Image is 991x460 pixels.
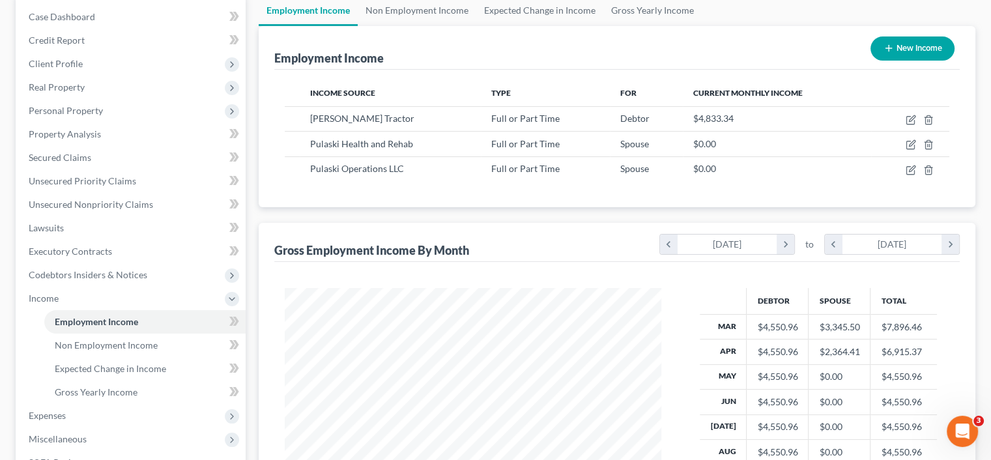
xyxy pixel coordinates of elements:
span: Unsecured Priority Claims [29,175,136,186]
a: Unsecured Nonpriority Claims [18,193,246,216]
td: $6,915.37 [870,339,937,364]
div: [DATE] [678,235,777,254]
a: Credit Report [18,29,246,52]
span: $0.00 [693,138,716,149]
th: Debtor [747,288,809,314]
i: chevron_right [777,235,794,254]
span: Gross Yearly Income [55,386,137,397]
span: Property Analysis [29,128,101,139]
span: Income Source [310,88,375,98]
div: Gross Employment Income By Month [274,242,469,258]
th: Spouse [809,288,870,314]
th: May [700,364,747,389]
span: $4,833.34 [693,113,734,124]
div: $4,550.96 [757,370,797,383]
div: $4,550.96 [757,420,797,433]
button: New Income [870,36,955,61]
th: Apr [700,339,747,364]
a: Employment Income [44,310,246,334]
th: [DATE] [700,414,747,439]
div: $0.00 [819,395,859,409]
span: Miscellaneous [29,433,87,444]
a: Gross Yearly Income [44,381,246,404]
span: For [620,88,637,98]
span: to [805,238,814,251]
span: Debtor [620,113,650,124]
span: Spouse [620,163,649,174]
i: chevron_left [825,235,842,254]
span: Type [491,88,511,98]
div: $0.00 [819,446,859,459]
a: Executory Contracts [18,240,246,263]
i: chevron_right [941,235,959,254]
a: Non Employment Income [44,334,246,357]
span: Lawsuits [29,222,64,233]
span: [PERSON_NAME] Tractor [310,113,414,124]
div: [DATE] [842,235,942,254]
div: $4,550.96 [757,345,797,358]
span: Secured Claims [29,152,91,163]
span: Case Dashboard [29,11,95,22]
span: Client Profile [29,58,83,69]
i: chevron_left [660,235,678,254]
div: $2,364.41 [819,345,859,358]
div: $0.00 [819,370,859,383]
span: Pulaski Operations LLC [310,163,404,174]
div: $0.00 [819,420,859,433]
td: $4,550.96 [870,364,937,389]
a: Secured Claims [18,146,246,169]
div: $3,345.50 [819,321,859,334]
span: Full or Part Time [491,113,560,124]
span: Income [29,293,59,304]
div: $4,550.96 [757,446,797,459]
iframe: Intercom live chat [947,416,978,447]
a: Property Analysis [18,122,246,146]
a: Case Dashboard [18,5,246,29]
td: $4,550.96 [870,390,937,414]
th: Mar [700,314,747,339]
th: Jun [700,390,747,414]
span: Unsecured Nonpriority Claims [29,199,153,210]
span: Employment Income [55,316,138,327]
span: Personal Property [29,105,103,116]
span: Spouse [620,138,649,149]
span: Executory Contracts [29,246,112,257]
span: Pulaski Health and Rehab [310,138,413,149]
span: Non Employment Income [55,339,158,351]
th: Total [870,288,937,314]
span: Credit Report [29,35,85,46]
span: Current Monthly Income [693,88,803,98]
span: 3 [973,416,984,426]
span: Expenses [29,410,66,421]
span: Full or Part Time [491,163,560,174]
span: Full or Part Time [491,138,560,149]
span: Expected Change in Income [55,363,166,374]
a: Expected Change in Income [44,357,246,381]
span: $0.00 [693,163,716,174]
a: Lawsuits [18,216,246,240]
div: $4,550.96 [757,321,797,334]
span: Codebtors Insiders & Notices [29,269,147,280]
td: $7,896.46 [870,314,937,339]
a: Unsecured Priority Claims [18,169,246,193]
div: $4,550.96 [757,395,797,409]
td: $4,550.96 [870,414,937,439]
span: Real Property [29,81,85,93]
div: Employment Income [274,50,384,66]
